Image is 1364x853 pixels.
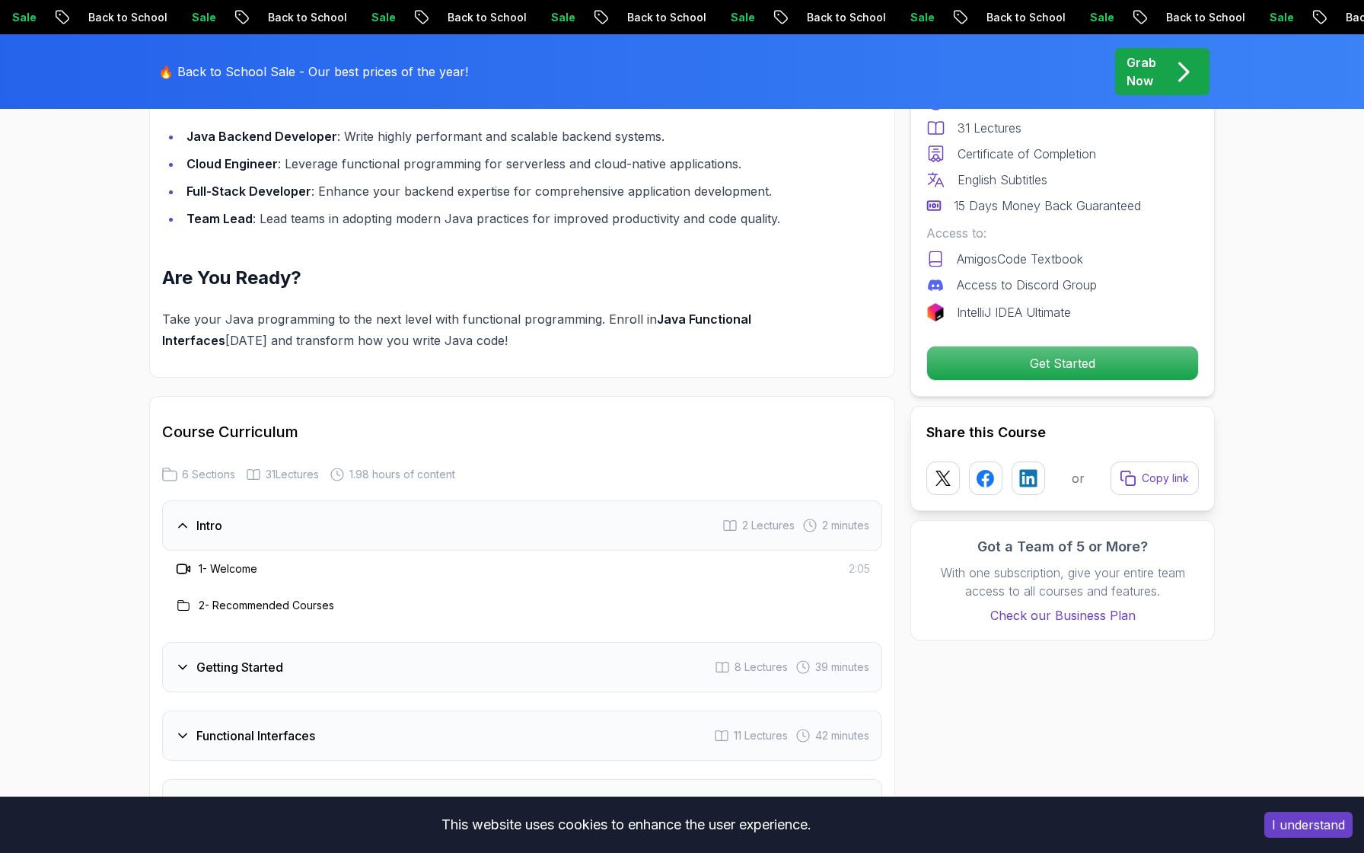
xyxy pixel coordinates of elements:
[1072,469,1085,487] p: or
[480,10,583,25] p: Back to School
[957,250,1083,268] p: AmigosCode Textbook
[186,129,337,144] strong: Java Backend Developer
[1302,10,1350,25] p: Sale
[162,500,882,551] button: Intro2 Lectures 2 minutes
[1264,812,1353,838] button: Accept cookies
[162,642,882,692] button: Getting Started8 Lectures 39 minutes
[186,211,253,226] strong: Team Lead
[182,153,810,174] li: : Leverage functional programming for serverless and cloud-native applications.
[162,779,882,829] button: Extending Functional Interfaces4 Lectures 23 minutes
[958,119,1021,137] p: 31 Lectures
[659,10,763,25] p: Back to School
[196,727,315,745] h3: Functional Interfaces
[158,62,468,81] p: 🔥 Back to School Sale - Our best prices of the year!
[957,276,1097,294] p: Access to Discord Group
[926,346,1199,381] button: Get Started
[849,561,870,577] span: 2:05
[182,181,810,202] li: : Enhance your backend expertise for comprehensive application development.
[182,208,810,229] li: : Lead teams in adopting modern Java practices for improved productivity and code quality.
[182,467,235,482] span: 6 Sections
[300,10,403,25] p: Back to School
[583,10,632,25] p: Sale
[196,658,283,676] h3: Getting Started
[926,536,1199,557] h3: Got a Team of 5 or More?
[120,10,224,25] p: Back to School
[958,171,1047,189] p: English Subtitles
[822,518,869,533] span: 2 minutes
[926,606,1199,625] a: Check our Business Plan
[266,467,319,482] span: 31 Lectures
[734,728,788,743] span: 11 Lectures
[182,126,810,147] li: : Write highly performant and scalable backend systems.
[926,303,945,321] img: jetbrains logo
[839,10,942,25] p: Back to School
[926,422,1199,443] h2: Share this Course
[196,795,376,813] h3: Extending Functional Interfaces
[958,145,1096,163] p: Certificate of Completion
[224,10,272,25] p: Sale
[1111,462,1199,495] button: Copy link
[199,598,334,613] h3: 2 - Recommended Courses
[735,660,788,675] span: 8 Lectures
[403,10,452,25] p: Sale
[927,347,1198,380] p: Get Started
[196,516,222,535] h3: Intro
[954,196,1141,215] p: 15 Days Money Back Guaranteed
[1127,53,1156,90] p: Grab Now
[926,564,1199,600] p: With one subscription, give your entire team access to all courses and features.
[1142,471,1189,486] p: Copy link
[957,303,1071,321] p: IntelliJ IDEA Ultimate
[162,266,810,290] h2: Are You Ready?
[926,224,1199,242] p: Access to:
[162,711,882,761] button: Functional Interfaces11 Lectures 42 minutes
[763,10,811,25] p: Sale
[11,808,1241,842] div: This website uses cookies to enhance the user experience.
[44,10,93,25] p: Sale
[186,184,311,199] strong: Full-Stack Developer
[1018,10,1122,25] p: Back to School
[349,467,455,482] span: 1.98 hours of content
[199,561,257,577] h3: 1 - Welcome
[162,308,810,351] p: Take your Java programming to the next level with functional programming. Enroll in [DATE] and tr...
[815,660,869,675] span: 39 minutes
[186,156,278,171] strong: Cloud Engineer
[1198,10,1302,25] p: Back to School
[162,421,882,442] h2: Course Curriculum
[1122,10,1171,25] p: Sale
[815,728,869,743] span: 42 minutes
[942,10,991,25] p: Sale
[742,518,795,533] span: 2 Lectures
